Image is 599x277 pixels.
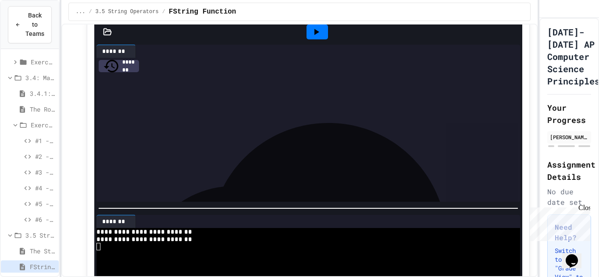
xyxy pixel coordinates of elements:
span: 3.4: Mathematical Operators [25,73,55,82]
iframe: chat widget [526,204,590,241]
span: The String Module [30,246,55,256]
div: [PERSON_NAME] [550,133,588,141]
span: ... [76,8,86,15]
iframe: chat widget [562,242,590,268]
span: Back to Teams [25,11,44,39]
span: #5 - Complete the Code (Hard) [35,199,55,208]
h2: Your Progress [547,102,591,126]
span: / [89,8,92,15]
span: 3.4.1: Mathematical Operators [30,89,55,98]
div: No due date set [547,186,591,207]
button: Back to Teams [8,6,52,43]
span: FString Function [30,262,55,271]
div: Chat with us now!Close [4,4,61,56]
span: #1 - Fix the Code (Easy) [35,136,55,145]
span: #2 - Complete the Code (Easy) [35,152,55,161]
span: 3.5 String Operators [96,8,159,15]
span: #6 - Complete the Code (Hard) [35,215,55,224]
span: Exercise - Variables and Data Types [31,57,55,67]
span: The Round Function [30,105,55,114]
h2: Assignment Details [547,158,591,183]
span: Exercise - Mathematical Operators [31,120,55,130]
span: 3.5 String Operators [25,231,55,240]
span: #3 - Fix the Code (Medium) [35,168,55,177]
span: #4 - Complete the Code (Medium) [35,183,55,193]
span: / [162,8,165,15]
span: FString Function [169,7,236,17]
